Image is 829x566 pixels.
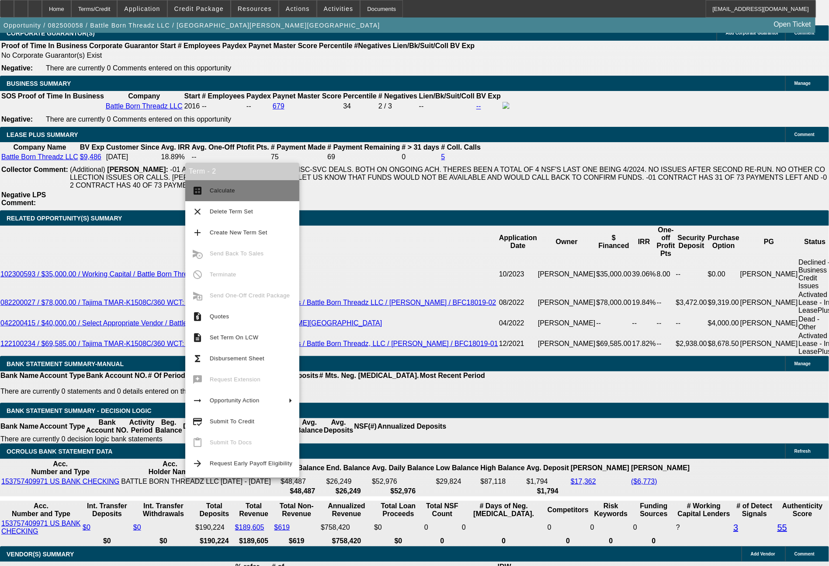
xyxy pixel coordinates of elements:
[210,355,264,362] span: Disbursement Sheet
[210,208,253,215] span: Delete Term Set
[295,418,323,435] th: Avg. Balance
[319,42,352,49] b: Percentile
[39,418,86,435] th: Account Type
[202,102,207,110] span: --
[324,5,354,12] span: Activities
[222,42,247,49] b: Paydex
[794,81,811,86] span: Manage
[235,524,264,531] a: $189,605
[280,477,325,486] td: $48,487
[210,334,258,341] span: Set Term On LCW
[402,143,440,151] b: # > 31 days
[708,290,740,315] td: $9,319.00
[1,51,479,60] td: No Corporate Guarantor(s) Exist
[656,315,676,332] td: --
[3,22,380,29] span: Opportunity / 082500058 / Battle Born Threadz LLC / [GEOGRAPHIC_DATA][PERSON_NAME][GEOGRAPHIC_DATA]
[320,537,373,545] th: $758,420
[538,226,596,258] th: Owner
[441,153,445,161] a: 5
[1,478,119,485] a: 153757409971 US BANK CHECKING
[374,537,423,545] th: $0
[499,315,538,332] td: 04/2022
[320,502,373,518] th: Annualized Revenue
[343,102,376,110] div: 34
[273,102,284,110] a: 679
[327,143,400,151] b: # Payment Remaining
[374,502,423,518] th: Total Loan Proceeds
[596,332,632,356] td: $69,585.00
[538,332,596,356] td: [PERSON_NAME]
[794,552,815,556] span: Comment
[777,502,828,518] th: Authenticity Score
[86,418,129,435] th: Bank Account NO.
[249,42,317,49] b: Paynet Master Score
[83,524,90,531] a: $0
[195,519,234,536] td: $190,224
[271,153,326,161] td: 75
[160,42,176,49] b: Start
[424,537,461,545] th: 0
[461,537,546,545] th: 0
[1,191,46,206] b: Negative LPS Comment:
[161,143,190,151] b: Avg. IRR
[740,315,798,332] td: [PERSON_NAME]
[1,153,78,161] a: Battle Born Threadz LLC
[192,332,203,343] mat-icon: description
[121,460,219,476] th: Acc. Holder Name
[1,42,88,50] th: Proof of Time In Business
[354,418,377,435] th: NSF(#)
[0,299,496,306] a: 082200027 / $78,000.00 / Tajima TMAR-K1508C/360 WCT: Type 2 / [PERSON_NAME] Solutions / Battle Bo...
[503,102,510,109] img: facebook-icon.png
[271,143,326,151] b: # Payment Made
[246,92,271,100] b: Paydex
[708,226,740,258] th: Purchase Option
[354,42,392,49] b: #Negatives
[326,477,371,486] td: $26,249
[184,92,200,100] b: Start
[13,143,66,151] b: Company Name
[7,360,124,367] span: BANK STATEMENT SUMMARY-MANUAL
[121,477,219,486] td: BATTLE BORN THREADZ LLC
[0,340,498,347] a: 122100234 / $69,585.00 / Tajima TMAR-K1508C/360 WCT: Type 2 / [PERSON_NAME] Solutions / Battle Bo...
[656,226,676,258] th: One-off Profit Pts
[526,487,569,496] th: $1,794
[708,315,740,332] td: $4,000.00
[633,537,675,545] th: 0
[210,418,254,425] span: Submit To Credit
[590,519,632,536] td: 0
[321,524,372,531] div: $758,420
[393,42,448,49] b: Lien/Bk/Suit/Coll
[656,290,676,315] td: --
[631,478,657,485] a: ($6,773)
[476,92,501,100] b: BV Exp
[570,460,630,476] th: [PERSON_NAME]
[7,131,78,138] span: LEASE PLUS SUMMARY
[46,64,231,72] span: There are currently 0 Comments entered on this opportunity
[676,290,708,315] td: $3,472.00
[319,371,420,380] th: # Mts. Neg. [MEDICAL_DATA].
[538,315,596,332] td: [PERSON_NAME]
[733,523,738,532] a: 3
[238,5,272,12] span: Resources
[378,92,417,100] b: # Negatives
[195,537,234,545] th: $190,224
[547,519,589,536] td: 0
[7,215,122,222] span: RELATED OPPORTUNITY(S) SUMMARY
[419,92,475,100] b: Lien/Bk/Suit/Coll
[192,395,203,406] mat-icon: arrow_right_alt
[547,537,589,545] th: 0
[1,460,120,476] th: Acc. Number and Type
[726,31,779,35] span: Add Corporate Guarantor
[633,502,675,518] th: Funding Sources
[161,153,191,161] td: 18.89%
[168,0,230,17] button: Credit Package
[280,460,325,476] th: Beg. Balance
[326,460,371,476] th: End. Balance
[343,92,376,100] b: Percentile
[70,166,105,173] span: (Additional)
[1,166,68,173] b: Collector Comment:
[631,460,690,476] th: [PERSON_NAME]
[70,166,827,189] span: -01 AND -02 CONTRACTS ARE BOTH DISC-SVC DEALS. BOTH ON ONGOING ACH. THERES BEEN A TOTAL OF 4 NSF'...
[632,290,656,315] td: 19.84%
[1,64,33,72] b: Negative:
